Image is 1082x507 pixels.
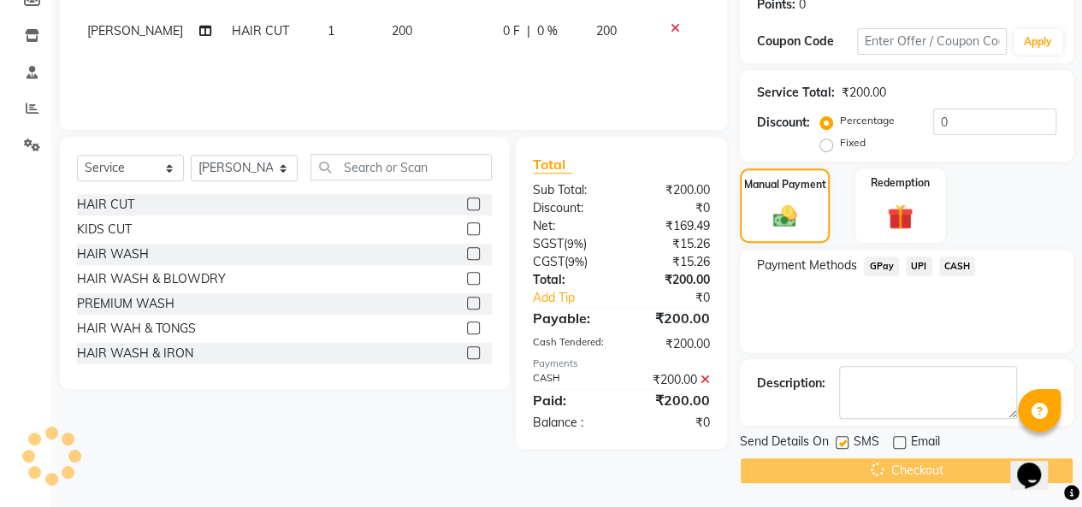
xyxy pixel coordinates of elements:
div: KIDS CUT [77,221,132,239]
label: Manual Payment [744,177,826,192]
div: HAIR WAH & TONGS [77,320,196,338]
span: 200 [595,23,616,38]
div: Payments [533,357,710,371]
label: Percentage [840,113,895,128]
div: ₹200.00 [621,371,723,389]
div: ₹200.00 [621,390,723,410]
div: HAIR WASH [77,245,149,263]
div: HAIR WASH & BLOWDRY [77,270,226,288]
input: Search or Scan [310,154,492,180]
iframe: chat widget [1010,439,1065,490]
span: SMS [854,433,879,454]
img: _gift.svg [879,201,921,233]
span: Payment Methods [757,256,857,274]
div: Payable: [520,308,622,328]
div: ₹15.26 [621,235,723,253]
span: SGST [533,236,564,251]
span: 0 % [537,22,558,40]
div: ( ) [520,253,622,271]
div: Total: [520,271,622,289]
div: ₹200.00 [842,84,886,102]
div: ₹200.00 [621,181,723,199]
div: HAIR WASH & IRON [77,345,193,363]
div: ₹200.00 [621,308,723,328]
div: HAIR CUT [77,196,134,214]
div: ₹0 [621,199,723,217]
label: Fixed [840,135,866,150]
div: CASH [520,371,622,389]
div: Discount: [757,114,810,132]
div: ₹0 [621,414,723,432]
img: _cash.svg [766,203,805,230]
div: ₹15.26 [621,253,723,271]
span: HAIR CUT [232,23,289,38]
span: UPI [906,256,932,276]
span: GPay [864,256,899,276]
input: Enter Offer / Coupon Code [857,28,1007,55]
div: ₹200.00 [621,335,723,353]
span: Email [911,433,940,454]
div: ( ) [520,235,622,253]
span: 9% [567,237,583,251]
span: 9% [568,255,584,268]
div: Balance : [520,414,622,432]
div: PREMIUM WASH [77,295,174,313]
span: Send Details On [740,433,829,454]
div: Sub Total: [520,181,622,199]
span: [PERSON_NAME] [87,23,183,38]
div: Net: [520,217,622,235]
div: Coupon Code [757,32,857,50]
div: Paid: [520,390,622,410]
a: Add Tip [520,289,638,307]
span: | [527,22,530,40]
label: Redemption [871,175,930,191]
button: Apply [1014,29,1062,55]
div: ₹0 [638,289,723,307]
span: Total [533,156,572,174]
div: ₹169.49 [621,217,723,235]
div: Description: [757,374,825,392]
div: Service Total: [757,84,835,102]
span: CASH [939,256,976,276]
span: 0 F [503,22,520,40]
span: 200 [392,23,412,38]
div: Discount: [520,199,622,217]
div: Cash Tendered: [520,335,622,353]
div: ₹200.00 [621,271,723,289]
span: 1 [328,23,334,38]
span: CGST [533,254,565,269]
